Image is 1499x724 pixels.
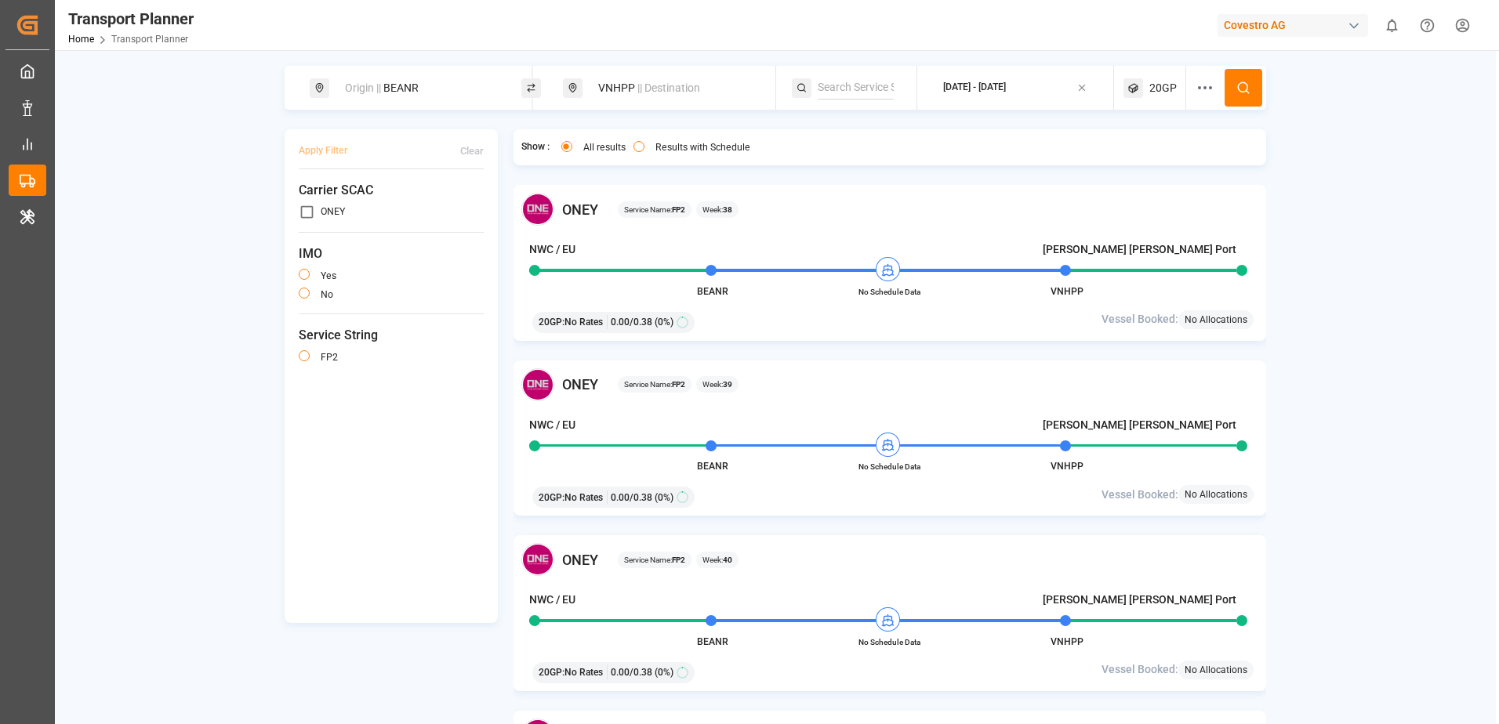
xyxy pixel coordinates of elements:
b: FP2 [672,205,685,214]
div: Covestro AG [1218,14,1368,37]
label: FP2 [321,353,338,362]
label: ONEY [321,207,345,216]
span: No Allocations [1185,313,1247,327]
span: BEANR [697,286,728,297]
span: ONEY [562,549,598,570]
span: ONEY [562,374,598,395]
h4: [PERSON_NAME] [PERSON_NAME] Port [1043,241,1236,258]
img: Carrier [521,543,554,576]
button: Help Center [1410,8,1445,43]
label: All results [583,143,626,152]
span: BEANR [697,636,728,647]
span: No Allocations [1185,663,1247,677]
span: BEANR [697,461,728,472]
input: Search Service String [818,76,894,100]
a: Home [68,34,94,45]
span: No Schedule Data [847,286,933,298]
span: 20GP [1149,80,1177,96]
h4: NWC / EU [529,592,575,608]
span: Service Name: [624,204,685,215]
span: 0.00 / 0.38 [611,315,652,329]
span: 0.00 / 0.38 [611,665,652,679]
span: || Destination [637,81,700,94]
span: ONEY [562,199,598,220]
span: No Schedule Data [847,461,933,472]
label: no [321,290,333,299]
span: VNHPP [1051,286,1083,297]
img: Carrier [521,368,554,401]
span: Week: [702,554,732,566]
div: Transport Planner [68,7,194,31]
span: 20GP : [539,491,564,505]
span: Carrier SCAC [299,181,484,200]
button: Clear [460,137,484,165]
span: 20GP : [539,315,564,329]
span: No Rates [564,491,603,505]
b: 39 [723,380,732,389]
h4: [PERSON_NAME] [PERSON_NAME] Port [1043,592,1236,608]
h4: NWC / EU [529,417,575,433]
b: 40 [723,556,732,564]
div: VNHPP [589,74,758,103]
span: (0%) [655,665,673,679]
span: Service String [299,326,484,345]
b: FP2 [672,380,685,389]
label: Results with Schedule [655,143,750,152]
span: No Rates [564,665,603,679]
span: No Schedule Data [847,636,933,648]
span: 20GP : [539,665,564,679]
span: Service Name: [624,554,685,566]
img: Carrier [521,193,554,226]
b: FP2 [672,556,685,564]
span: Vessel Booked: [1102,661,1178,678]
span: Service Name: [624,378,685,390]
span: No Allocations [1185,487,1247,501]
h4: NWC / EU [529,241,575,258]
span: Show : [521,140,550,154]
div: [DATE] - [DATE] [943,81,1006,95]
div: Clear [460,144,484,158]
div: BEANR [336,74,505,103]
span: Vessel Booked: [1102,311,1178,328]
span: Week: [702,378,732,390]
h4: [PERSON_NAME] [PERSON_NAME] Port [1043,417,1236,433]
button: Covestro AG [1218,10,1374,40]
span: VNHPP [1051,636,1083,647]
button: show 0 new notifications [1374,8,1410,43]
span: (0%) [655,315,673,329]
button: [DATE] - [DATE] [927,73,1105,103]
label: yes [321,271,336,281]
span: Week: [702,204,732,215]
span: Origin || [345,81,381,94]
span: No Rates [564,315,603,329]
span: (0%) [655,491,673,505]
span: 0.00 / 0.38 [611,491,652,505]
b: 38 [723,205,732,214]
span: Vessel Booked: [1102,487,1178,503]
span: IMO [299,244,484,263]
span: VNHPP [1051,461,1083,472]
